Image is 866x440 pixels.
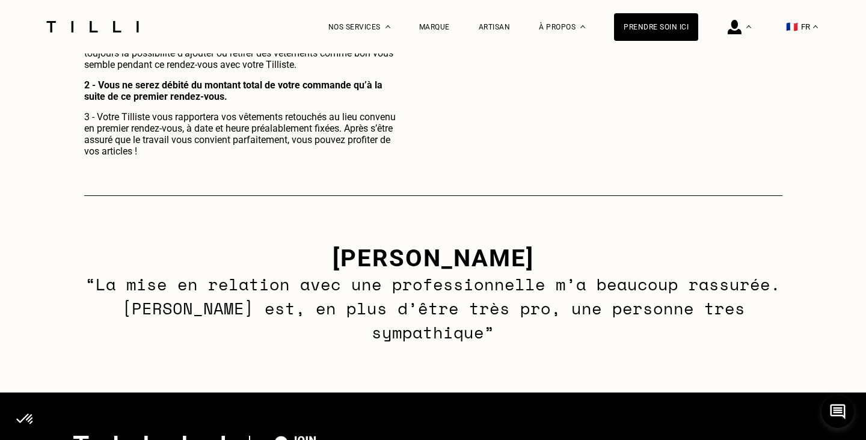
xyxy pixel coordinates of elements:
[580,25,585,28] img: Menu déroulant à propos
[746,25,751,28] img: Menu déroulant
[813,25,818,28] img: menu déroulant
[385,25,390,28] img: Menu déroulant
[82,244,784,272] h3: [PERSON_NAME]
[786,21,798,32] span: 🇫🇷
[84,111,405,157] p: 3 - Votre Tilliste vous rapportera vos vêtements retouchés au lieu convenu en premier rendez-vous...
[82,272,784,344] p: “La mise en relation avec une professionnelle m’a beaucoup rassurée. [PERSON_NAME] est, en plus d...
[84,79,382,102] b: 2 - Vous ne serez débité du montant total de votre commande qu’à la suite de ce premier rendez-vous.
[728,20,742,34] img: icône connexion
[419,23,450,31] a: Marque
[42,21,143,32] img: Logo du service de couturière Tilli
[479,23,511,31] a: Artisan
[614,13,698,41] a: Prendre soin ici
